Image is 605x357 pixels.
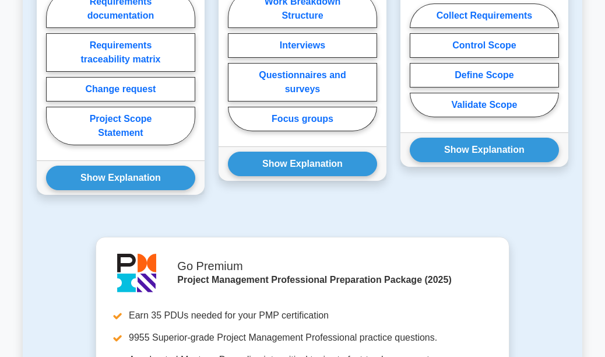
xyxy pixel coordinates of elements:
button: Show Explanation [46,166,195,190]
button: Show Explanation [228,152,377,176]
label: Collect Requirements [410,3,559,28]
button: Show Explanation [410,138,559,162]
label: Change request [46,77,195,101]
label: Control Scope [410,33,559,58]
label: Questionnaires and surveys [228,63,377,101]
label: Interviews [228,33,377,58]
label: Requirements traceability matrix [46,33,195,72]
label: Focus groups [228,107,377,131]
label: Project Scope Statement [46,107,195,145]
label: Define Scope [410,63,559,87]
label: Validate Scope [410,93,559,117]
